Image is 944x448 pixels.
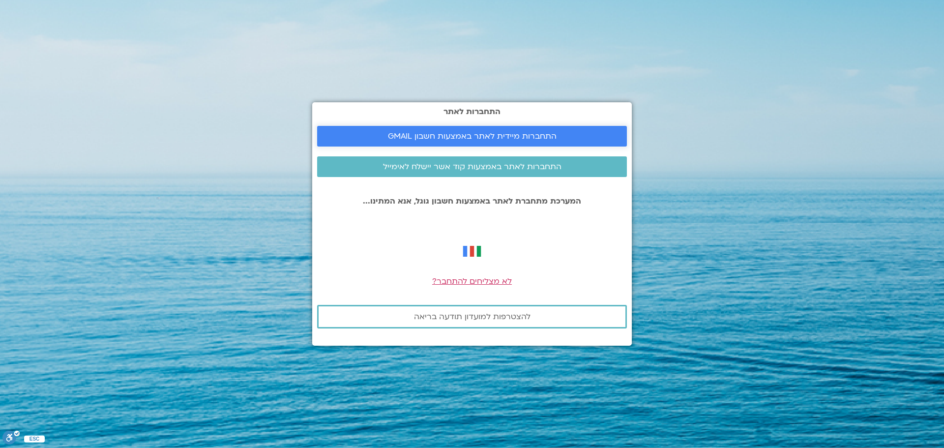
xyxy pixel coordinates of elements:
a: התחברות לאתר באמצעות קוד אשר יישלח לאימייל [317,156,627,177]
p: המערכת מתחברת לאתר באמצעות חשבון גוגל, אנא המתינו... [317,197,627,206]
span: להצטרפות למועדון תודעה בריאה [414,312,531,321]
span: התחברות מיידית לאתר באמצעות חשבון GMAIL [388,132,557,141]
a: התחברות מיידית לאתר באמצעות חשבון GMAIL [317,126,627,147]
h2: התחברות לאתר [317,107,627,116]
a: לא מצליחים להתחבר? [432,276,512,287]
span: התחברות לאתר באמצעות קוד אשר יישלח לאימייל [383,162,561,171]
a: להצטרפות למועדון תודעה בריאה [317,305,627,329]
